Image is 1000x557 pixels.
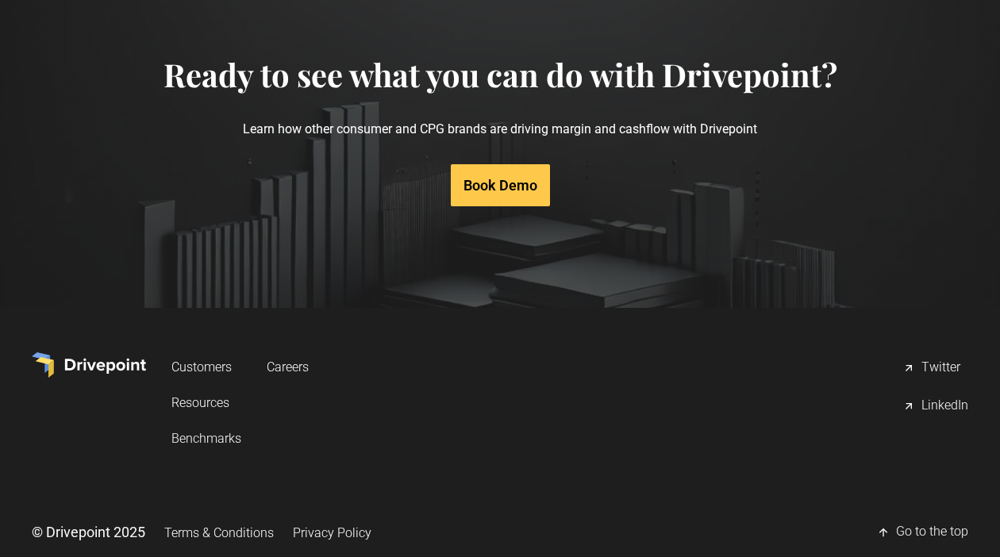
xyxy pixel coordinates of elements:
div: © Drivepoint 2025 [32,522,145,542]
a: Book Demo [451,164,550,206]
a: Resources [171,388,241,417]
a: Customers [171,352,241,382]
a: Go to the top [877,517,968,548]
a: Benchmarks [171,424,241,453]
a: LinkedIn [902,390,968,422]
h4: Ready to see what you can do with Drivepoint? [163,56,837,94]
a: Careers [267,352,309,382]
div: Twitter [921,359,960,378]
a: Privacy Policy [293,518,371,547]
div: LinkedIn [921,397,968,416]
a: Twitter [902,352,968,384]
div: Go to the top [896,523,968,542]
p: Learn how other consumer and CPG brands are driving margin and cashflow with Drivepoint [163,94,837,164]
a: Terms & Conditions [164,518,274,547]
